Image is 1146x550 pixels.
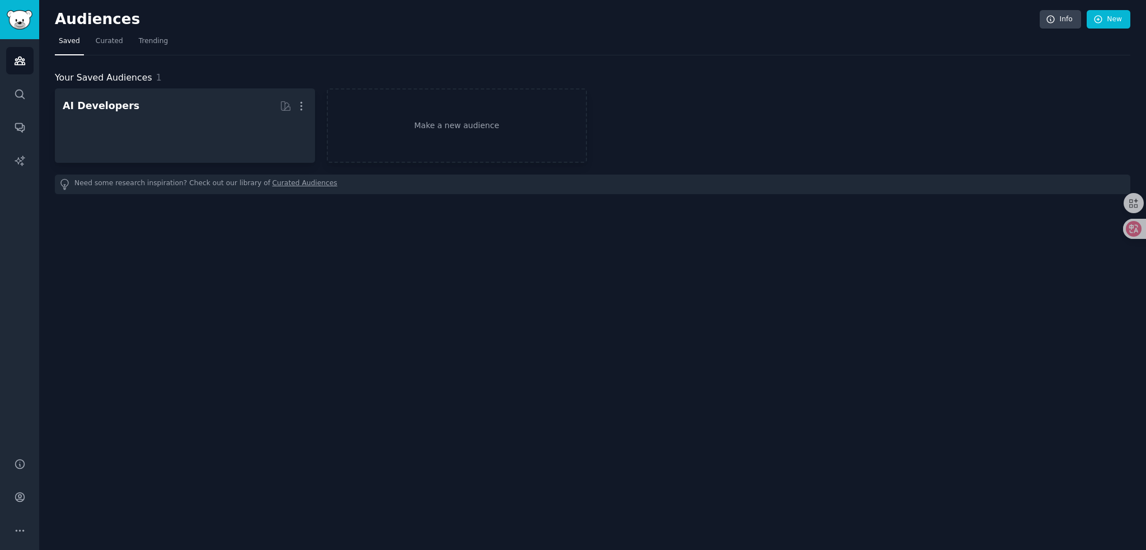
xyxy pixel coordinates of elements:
a: Curated [92,32,127,55]
div: Need some research inspiration? Check out our library of [55,175,1130,194]
img: GummySearch logo [7,10,32,30]
span: Curated [96,36,123,46]
span: 1 [156,72,162,83]
span: Saved [59,36,80,46]
h2: Audiences [55,11,1040,29]
a: AI Developers [55,88,315,163]
a: New [1087,10,1130,29]
a: Trending [135,32,172,55]
a: Make a new audience [327,88,587,163]
a: Curated Audiences [273,178,337,190]
span: Your Saved Audiences [55,71,152,85]
span: Trending [139,36,168,46]
a: Info [1040,10,1081,29]
a: Saved [55,32,84,55]
div: AI Developers [63,99,139,113]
